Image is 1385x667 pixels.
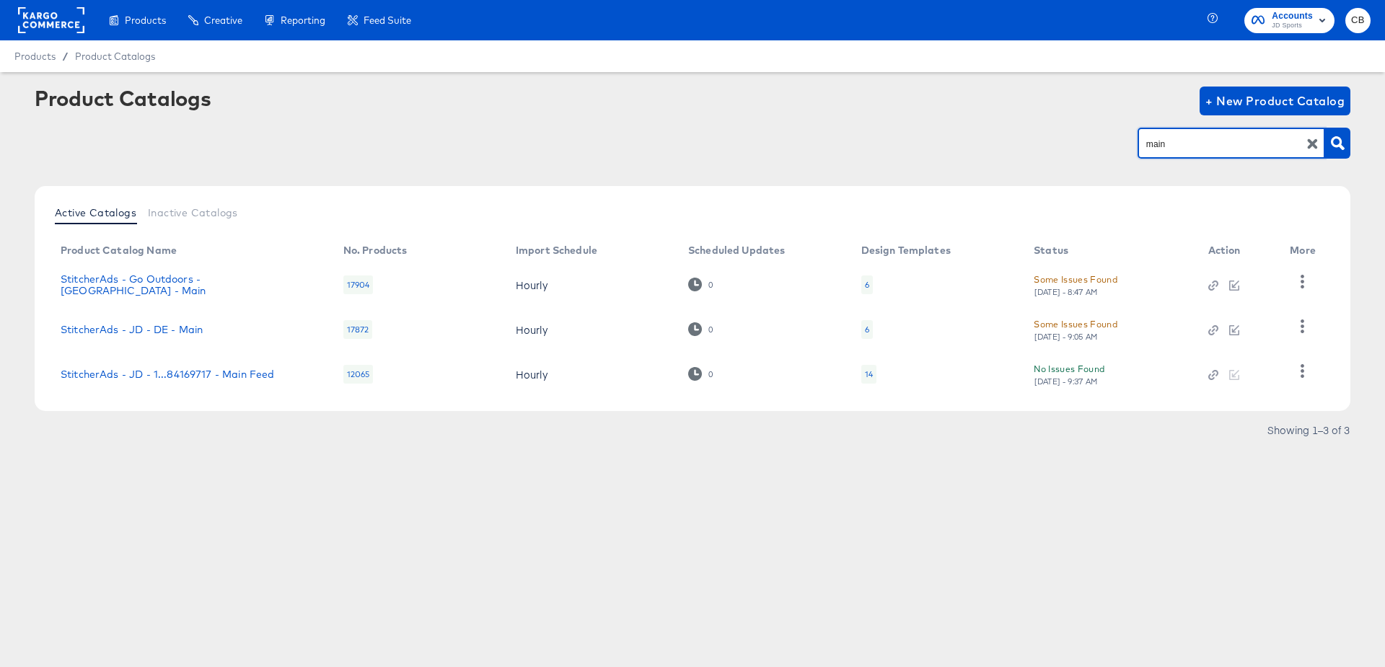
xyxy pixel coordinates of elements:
[1345,8,1371,33] button: CB
[14,50,56,62] span: Products
[75,50,155,62] a: Product Catalogs
[1034,272,1117,297] button: Some Issues Found[DATE] - 8:47 AM
[865,279,869,291] div: 6
[1351,12,1365,29] span: CB
[364,14,411,26] span: Feed Suite
[708,324,713,335] div: 0
[1034,332,1099,342] div: [DATE] - 9:05 AM
[708,280,713,290] div: 0
[204,14,242,26] span: Creative
[1278,239,1333,262] th: More
[343,275,374,294] div: 17904
[688,322,713,336] div: 0
[148,207,238,218] span: Inactive Catalogs
[1205,91,1345,111] span: + New Product Catalog
[1197,239,1279,262] th: Action
[35,87,211,110] div: Product Catalogs
[708,369,713,379] div: 0
[55,207,136,218] span: Active Catalogs
[1272,9,1313,24] span: Accounts
[343,365,374,384] div: 12065
[1034,317,1117,342] button: Some Issues Found[DATE] - 9:05 AM
[1034,317,1117,332] div: Some Issues Found
[688,278,713,291] div: 0
[125,14,166,26] span: Products
[861,320,873,339] div: 6
[61,368,274,380] a: StitcherAds - JD - 1...84169717 - Main Feed
[1143,136,1297,152] input: Search Product Catalogs
[861,275,873,294] div: 6
[516,244,597,256] div: Import Schedule
[688,244,786,256] div: Scheduled Updates
[343,244,408,256] div: No. Products
[504,262,677,307] td: Hourly
[1200,87,1350,115] button: + New Product Catalog
[61,273,315,296] a: StitcherAds - Go Outdoors - [GEOGRAPHIC_DATA] - Main
[1022,239,1196,262] th: Status
[865,368,873,380] div: 14
[1034,287,1099,297] div: [DATE] - 8:47 AM
[861,244,951,256] div: Design Templates
[504,352,677,397] td: Hourly
[1267,425,1350,435] div: Showing 1–3 of 3
[56,50,75,62] span: /
[343,320,373,339] div: 17872
[865,324,869,335] div: 6
[861,365,876,384] div: 14
[281,14,325,26] span: Reporting
[504,307,677,352] td: Hourly
[1034,272,1117,287] div: Some Issues Found
[61,324,203,335] a: StitcherAds - JD - DE - Main
[688,367,713,381] div: 0
[1244,8,1335,33] button: AccountsJD Sports
[61,244,177,256] div: Product Catalog Name
[1272,20,1313,32] span: JD Sports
